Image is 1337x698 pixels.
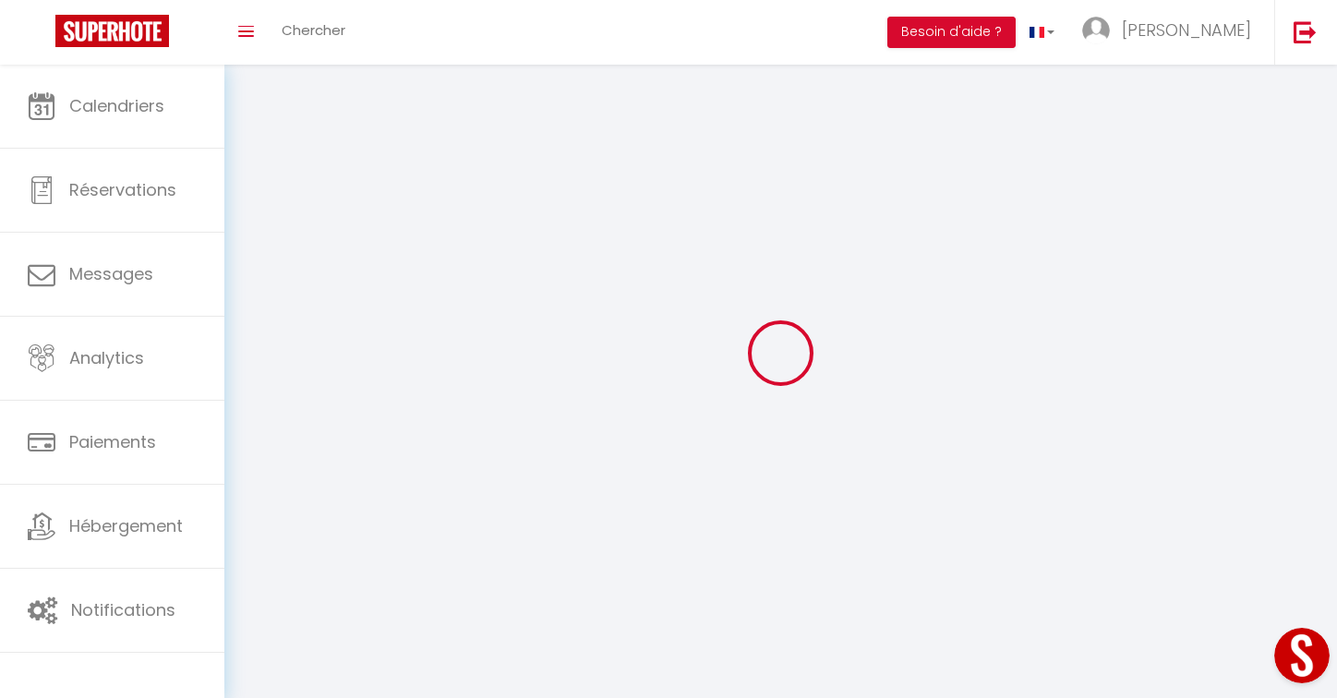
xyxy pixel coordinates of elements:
span: Messages [69,262,153,285]
img: logout [1294,20,1317,43]
span: Hébergement [69,514,183,537]
span: Analytics [69,346,144,369]
span: Chercher [282,20,345,40]
img: ... [1082,17,1110,44]
span: Paiements [69,430,156,453]
span: Calendriers [69,94,164,117]
img: Super Booking [55,15,169,47]
iframe: LiveChat chat widget [1259,620,1337,698]
span: Réservations [69,178,176,201]
button: Besoin d'aide ? [887,17,1016,48]
span: Notifications [71,598,175,621]
span: [PERSON_NAME] [1122,18,1251,42]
